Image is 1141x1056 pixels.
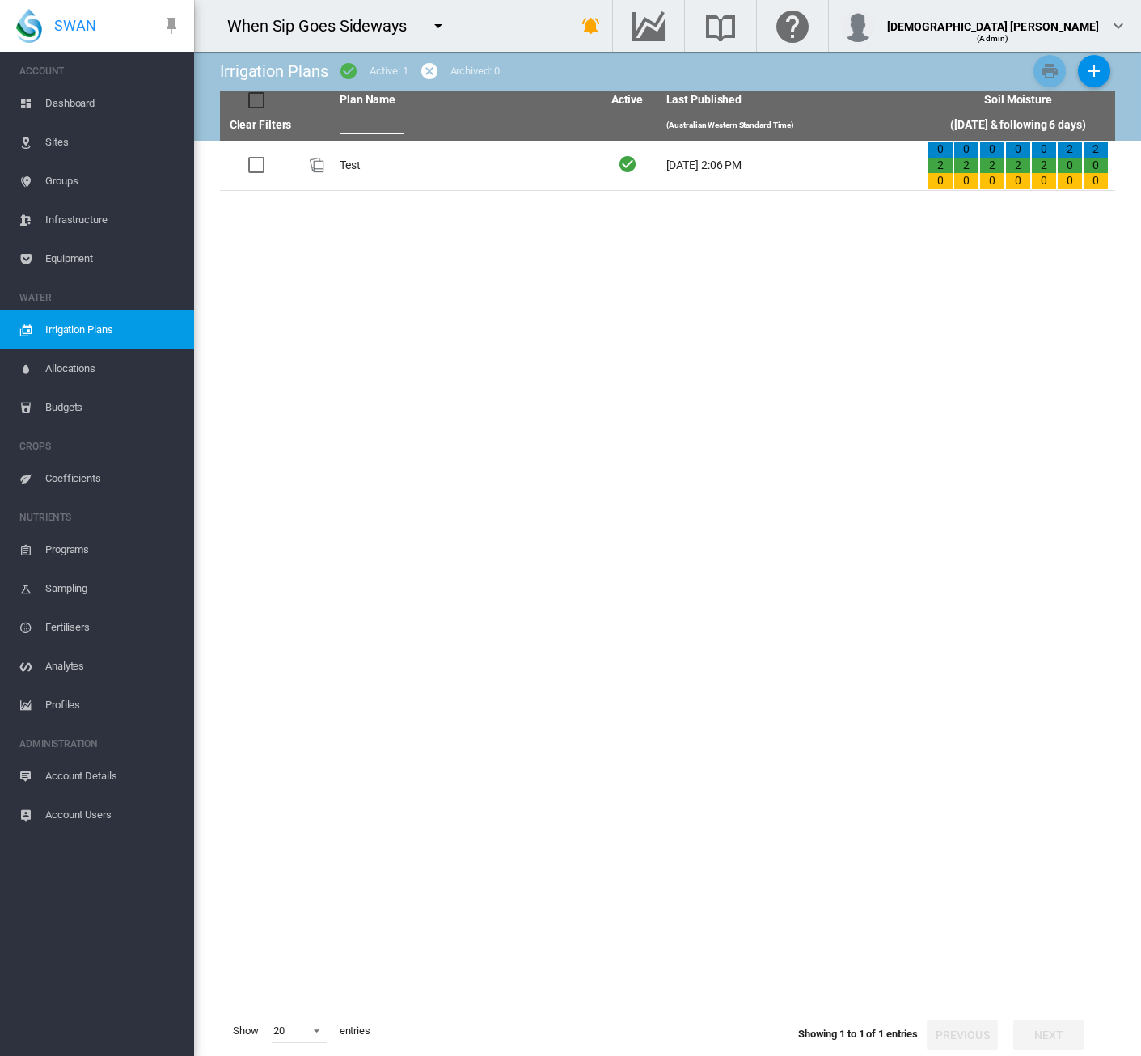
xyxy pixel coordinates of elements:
th: Soil Moisture [921,91,1115,110]
span: Showing 1 to 1 of 1 entries [798,1028,918,1040]
md-icon: icon-chevron-down [1109,16,1128,36]
div: 0 [1058,158,1082,174]
span: Profiles [45,686,181,724]
md-icon: Click here for help [773,16,812,36]
span: Equipment [45,239,181,278]
div: Archived: 0 [450,64,500,78]
button: icon-bell-ring [575,10,607,42]
span: CROPS [19,433,181,459]
button: Next [1013,1020,1084,1050]
span: ADMINISTRATION [19,731,181,757]
div: 2 [954,158,978,174]
button: icon-menu-down [422,10,454,42]
md-icon: icon-bell-ring [581,16,601,36]
span: Fertilisers [45,608,181,647]
img: product-image-placeholder.png [307,155,327,175]
th: Last Published [660,91,922,110]
th: (Australian Western Standard Time) [660,110,922,141]
span: Programs [45,530,181,569]
span: NUTRIENTS [19,505,181,530]
div: 20 [273,1024,285,1037]
span: Groups [45,162,181,201]
div: 0 [1032,142,1056,158]
span: entries [333,1017,377,1045]
div: 0 [980,142,1004,158]
span: (Admin) [977,34,1008,43]
span: Sites [45,123,181,162]
md-icon: icon-plus [1084,61,1104,81]
div: 0 [1058,173,1082,189]
div: Irrigation Plans [220,60,328,82]
div: 0 [980,173,1004,189]
span: WATER [19,285,181,310]
button: Add New Plan [1078,55,1110,87]
div: 0 [1006,142,1030,158]
td: [DATE] 2:06 PM [660,141,922,190]
td: 0 2 0 0 2 0 0 2 0 0 2 0 0 2 0 2 0 0 2 0 0 [921,141,1115,190]
md-icon: Go to the Data Hub [629,16,668,36]
div: 2 [928,158,953,174]
md-icon: Search the knowledge base [701,16,740,36]
span: ACCOUNT [19,58,181,84]
span: Allocations [45,349,181,388]
span: Infrastructure [45,201,181,239]
div: Active: 1 [370,64,408,78]
span: Irrigation Plans [45,310,181,349]
div: 0 [1006,173,1030,189]
span: Coefficients [45,459,181,498]
div: 0 [1084,158,1108,174]
a: Clear Filters [230,118,292,131]
md-icon: icon-printer [1040,61,1059,81]
th: Plan Name [333,91,595,110]
div: 0 [954,142,978,158]
div: 2 [980,158,1004,174]
div: 2 [1006,158,1030,174]
span: Budgets [45,388,181,427]
div: 2 [1058,142,1082,158]
span: SWAN [54,15,96,36]
span: Sampling [45,569,181,608]
md-icon: icon-pin [162,16,181,36]
span: Account Details [45,757,181,796]
div: 2 [1032,158,1056,174]
md-icon: icon-checkbox-marked-circle [339,61,358,81]
td: Test [333,141,595,190]
th: Active [595,91,660,110]
img: profile.jpg [842,10,874,42]
span: Dashboard [45,84,181,123]
div: 2 [1084,142,1108,158]
button: Print Irrigation Plans [1033,55,1066,87]
img: SWAN-Landscape-Logo-Colour-drop.png [16,9,42,43]
span: Account Users [45,796,181,834]
th: ([DATE] & following 6 days) [921,110,1115,141]
div: [DEMOGRAPHIC_DATA] [PERSON_NAME] [887,12,1099,28]
span: Analytes [45,647,181,686]
button: Previous [927,1020,998,1050]
div: 0 [1084,173,1108,189]
div: 0 [928,142,953,158]
md-icon: icon-menu-down [429,16,448,36]
span: Show [226,1017,265,1045]
md-icon: icon-cancel [420,61,439,81]
div: 0 [928,173,953,189]
div: 0 [954,173,978,189]
div: When Sip Goes Sideways [227,15,421,37]
div: Plan Id: 46687 [307,155,327,175]
div: 0 [1032,173,1056,189]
